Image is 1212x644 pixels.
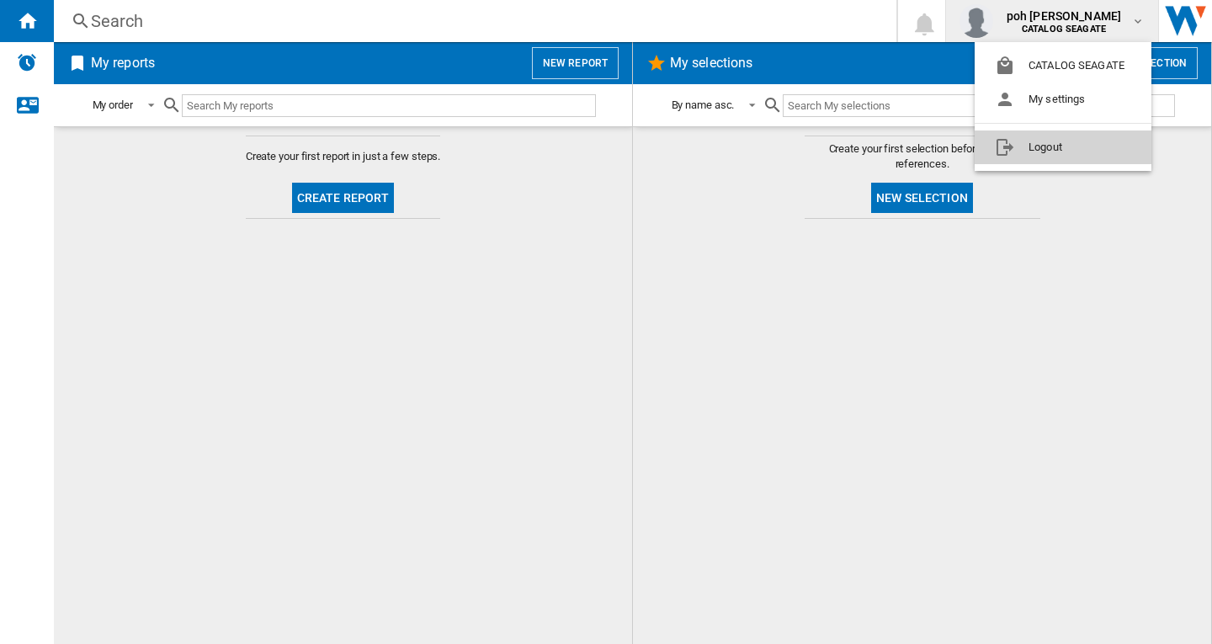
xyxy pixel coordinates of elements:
[975,49,1151,82] button: CATALOG SEAGATE
[975,130,1151,164] button: Logout
[975,82,1151,116] button: My settings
